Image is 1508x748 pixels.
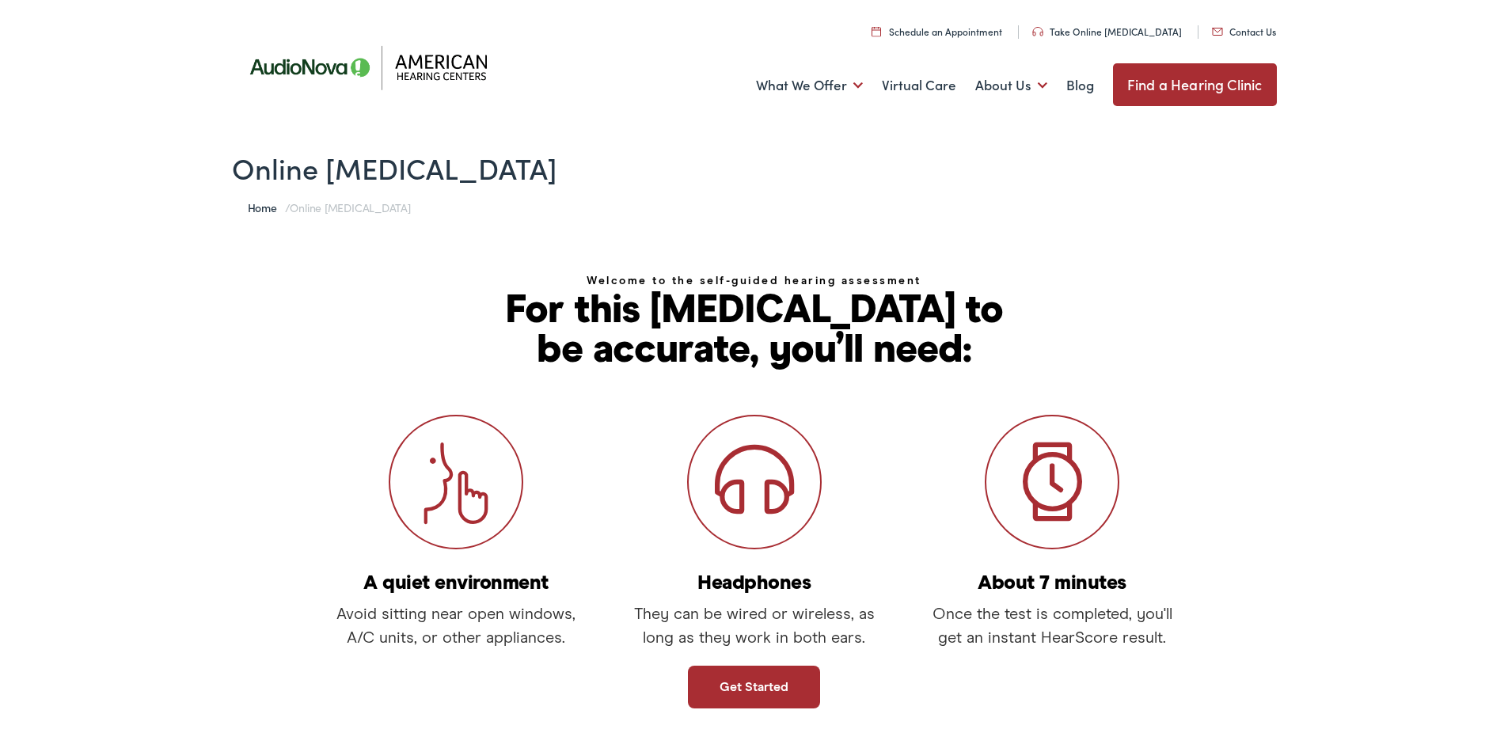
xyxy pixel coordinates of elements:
[1032,25,1182,38] a: Take Online [MEDICAL_DATA]
[1212,25,1276,38] a: Contact Us
[872,26,881,36] img: utility icon
[290,199,410,215] span: Online [MEDICAL_DATA]
[624,573,885,593] h6: Headphones
[493,291,1016,370] p: For this [MEDICAL_DATA] to be accurate, you’ll need:
[248,199,285,215] a: Home
[975,56,1047,115] a: About Us
[493,271,1016,291] h1: Welcome to the self-guided hearing assessment
[882,56,956,115] a: Virtual Care
[921,602,1183,650] p: Once the test is completed, you'll get an instant HearScore result.
[248,199,411,215] span: /
[624,602,885,650] p: They can be wired or wireless, as long as they work in both ears.
[325,602,587,650] p: Avoid sitting near open windows, A/C units, or other appliances.
[688,666,820,708] a: Get started
[1066,56,1094,115] a: Blog
[1212,28,1223,36] img: utility icon
[232,150,1277,184] h1: Online [MEDICAL_DATA]
[325,573,587,593] h6: A quiet environment
[1032,27,1043,36] img: utility icon
[872,25,1002,38] a: Schedule an Appointment
[921,573,1183,593] h6: About 7 minutes
[1113,63,1277,106] a: Find a Hearing Clinic
[756,56,863,115] a: What We Offer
